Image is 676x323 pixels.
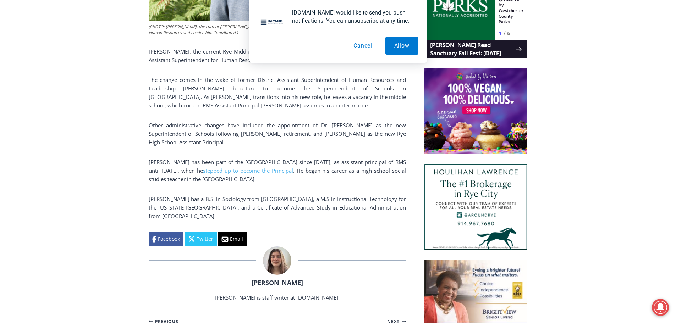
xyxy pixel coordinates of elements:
img: (PHOTO: MyRye.com intern Amélie Coghlan, 2025. Contributed.) [263,246,291,275]
div: 6 [83,60,86,67]
span: Intern @ [DOMAIN_NAME] [186,71,329,87]
div: [DOMAIN_NAME] would like to send you push notifications. You can unsubscribe at any time. [286,9,418,25]
span: [PERSON_NAME] has a B.S. in Sociology from [GEOGRAPHIC_DATA], a M.S in Instructional Technology f... [149,195,406,219]
a: Twitter [185,232,217,246]
a: Email [218,232,247,246]
img: s_800_29ca6ca9-f6cc-433c-a631-14f6620ca39b.jpeg [0,0,71,71]
button: Allow [385,37,418,55]
span: The change comes in the wake of former District Assistant Superintendent of Human Resources and L... [149,76,406,109]
div: / [79,60,81,67]
img: Baked by Melissa [424,68,527,154]
div: Co-sponsored by Westchester County Parks [74,21,99,58]
span: [PERSON_NAME] has been part of the [GEOGRAPHIC_DATA] since [DATE], as assistant principal of RMS ... [149,158,406,174]
a: stepped up to become the Principal [203,167,293,174]
img: notification icon [258,9,286,37]
h4: [PERSON_NAME] Read Sanctuary Fall Fest: [DATE] [6,71,91,88]
img: Houlihan Lawrence The #1 Brokerage in Rye City [424,164,527,250]
button: Cancel [345,37,381,55]
a: Intern @ [DOMAIN_NAME] [171,69,344,88]
p: [PERSON_NAME] is staff writer at [DOMAIN_NAME]. [187,293,367,302]
a: Facebook [149,232,183,246]
span: Other administrative changes have included the appointment of Dr. [PERSON_NAME] as the new Superi... [149,122,406,146]
div: 1 [74,60,77,67]
a: [PERSON_NAME] Read Sanctuary Fall Fest: [DATE] [0,71,103,88]
div: "[PERSON_NAME] and I covered the [DATE] Parade, which was a really eye opening experience as I ha... [179,0,335,69]
a: [PERSON_NAME] [252,278,303,287]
